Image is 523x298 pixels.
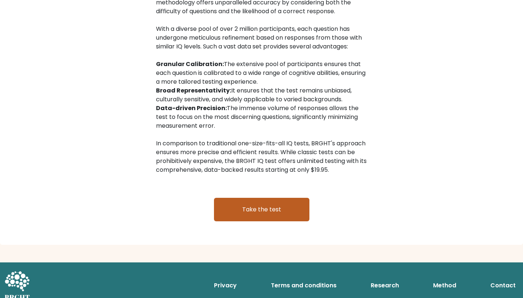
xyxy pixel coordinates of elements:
b: Broad Representativity: [156,86,231,95]
a: Take the test [214,198,309,221]
a: Contact [487,278,519,293]
a: Research [368,278,402,293]
b: Granular Calibration: [156,60,224,68]
b: Data-driven Precision: [156,104,227,112]
a: Method [430,278,459,293]
a: Privacy [211,278,240,293]
a: Terms and conditions [268,278,339,293]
